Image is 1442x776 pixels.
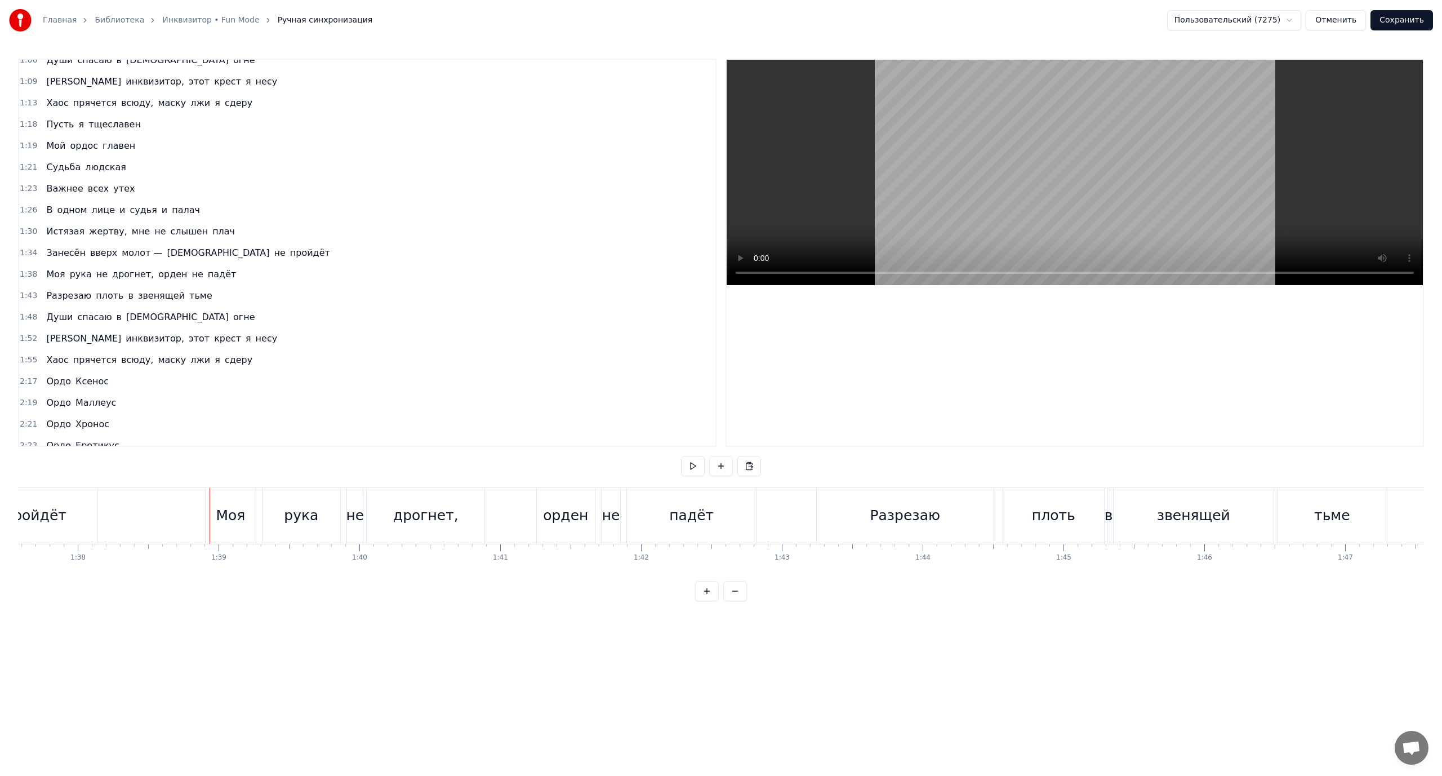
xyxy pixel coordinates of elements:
span: в [115,54,123,66]
span: Еретикус [74,439,121,452]
div: рука [284,505,318,526]
span: Разрезаю [45,289,92,302]
span: 1:13 [20,97,37,109]
span: инквизитор, [124,332,185,345]
span: Мой [45,139,66,152]
span: Занесён [45,246,86,259]
span: спасаю [76,311,113,323]
span: Ордо [45,375,72,388]
span: тщеславен [87,118,142,131]
span: Хаос [45,353,69,366]
div: не [346,505,364,526]
span: Ксенос [74,375,110,388]
span: В [45,203,54,216]
span: спасаю [76,54,113,66]
span: сдеру [224,353,253,366]
button: Отменить [1306,10,1366,30]
span: огне [232,54,256,66]
span: плоть [95,289,124,302]
div: 1:44 [915,553,931,562]
span: утех [112,182,136,195]
span: 2:23 [20,440,37,451]
span: мне [131,225,151,238]
span: жертву, [88,225,128,238]
span: я [244,75,252,88]
span: в [127,289,134,302]
button: Сохранить [1370,10,1433,30]
span: всюду, [120,353,154,366]
span: 1:06 [20,55,37,66]
span: Моя [45,268,66,281]
span: падёт [207,268,238,281]
span: [DEMOGRAPHIC_DATA] [166,246,271,259]
span: Истязая [45,225,86,238]
span: Хаос [45,96,69,109]
span: ордос [69,139,99,152]
span: всех [87,182,110,195]
div: пройдёт [4,505,66,526]
span: Души [45,311,74,323]
span: в [115,311,123,323]
span: пройдёт [289,246,331,259]
span: сдеру [224,96,253,109]
div: тьме [1314,505,1350,526]
span: 1:55 [20,354,37,366]
span: Важнее [45,182,84,195]
span: Ордо [45,396,72,409]
span: этот [188,75,211,88]
span: крест [213,75,242,88]
span: 2:21 [20,419,37,430]
span: [DEMOGRAPHIC_DATA] [125,54,230,66]
span: Судьба [45,161,82,174]
div: в [1105,505,1113,526]
span: и [161,203,168,216]
div: 1:43 [775,553,790,562]
span: плач [211,225,236,238]
span: 1:34 [20,247,37,259]
span: слышен [170,225,210,238]
nav: breadcrumb [43,15,372,26]
div: 1:47 [1338,553,1353,562]
a: Инквизитор • Fun Mode [162,15,259,26]
span: не [191,268,204,281]
span: лжи [189,353,211,366]
span: [PERSON_NAME] [45,75,122,88]
span: 1:18 [20,119,37,130]
span: звенящей [137,289,186,302]
span: Маллеус [74,396,117,409]
span: несу [255,332,279,345]
div: 1:40 [352,553,367,562]
span: 1:43 [20,290,37,301]
div: плоть [1032,505,1075,526]
span: 1:26 [20,205,37,216]
span: одном [56,203,88,216]
span: Ордо [45,418,72,431]
span: инквизитор, [124,75,185,88]
span: не [153,225,167,238]
span: рука [69,268,93,281]
div: 1:45 [1056,553,1071,562]
span: людская [84,161,127,174]
span: [DEMOGRAPHIC_DATA] [125,311,230,323]
div: падёт [669,505,714,526]
span: 1:09 [20,76,37,87]
span: главен [101,139,136,152]
a: Главная [43,15,77,26]
span: дрогнет, [111,268,155,281]
span: 1:19 [20,140,37,152]
span: 2:19 [20,397,37,409]
span: вверх [89,246,118,259]
span: судья [128,203,158,216]
div: 1:38 [70,553,86,562]
span: тьме [188,289,213,302]
span: 2:17 [20,376,37,387]
span: не [95,268,109,281]
span: не [273,246,286,259]
div: Открытый чат [1395,731,1428,765]
span: Ордо [45,439,72,452]
span: 1:48 [20,312,37,323]
span: молот — [121,246,163,259]
span: я [213,96,221,109]
div: звенящей [1157,505,1230,526]
span: маску [157,353,187,366]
